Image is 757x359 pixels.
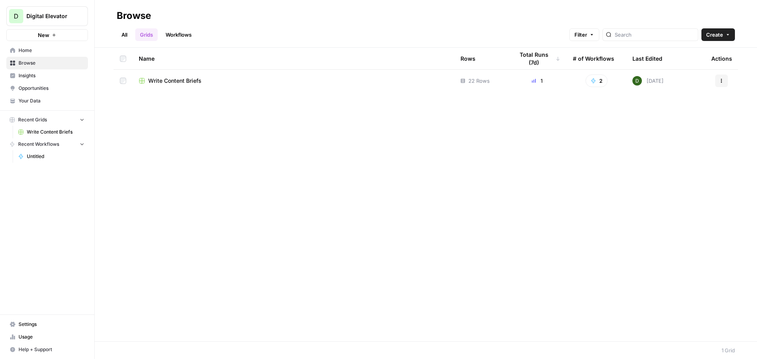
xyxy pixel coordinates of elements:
a: Usage [6,331,88,343]
button: Filter [569,28,599,41]
button: Help + Support [6,343,88,356]
div: 1 [514,77,560,85]
span: Recent Grids [18,116,47,123]
a: Untitled [15,150,88,163]
a: Opportunities [6,82,88,95]
img: s2xqqpkc1cuzbwgablzvjdp10j79 [632,76,642,86]
div: Name [139,48,448,69]
span: New [38,31,49,39]
div: # of Workflows [573,48,614,69]
div: 1 Grid [722,346,735,354]
span: Write Content Briefs [148,77,201,85]
span: 22 Rows [468,77,490,85]
div: Rows [461,48,475,69]
button: New [6,29,88,41]
a: Workflows [161,28,196,41]
span: Help + Support [19,346,84,353]
a: Grids [135,28,158,41]
span: Home [19,47,84,54]
span: Create [706,31,723,39]
span: Write Content Briefs [27,128,84,136]
a: Home [6,44,88,57]
span: Opportunities [19,85,84,92]
button: Recent Workflows [6,138,88,150]
div: Total Runs (7d) [514,48,560,69]
a: Browse [6,57,88,69]
div: [DATE] [632,76,664,86]
div: Actions [711,48,732,69]
span: Insights [19,72,84,79]
div: Browse [117,9,151,22]
span: Browse [19,60,84,67]
span: Untitled [27,153,84,160]
a: Insights [6,69,88,82]
span: Digital Elevator [26,12,74,20]
a: Write Content Briefs [15,126,88,138]
span: D [14,11,19,21]
span: Recent Workflows [18,141,59,148]
button: Workspace: Digital Elevator [6,6,88,26]
a: Write Content Briefs [139,77,448,85]
div: Last Edited [632,48,662,69]
span: Usage [19,333,84,340]
input: Search [615,31,695,39]
a: Settings [6,318,88,331]
button: 2 [585,74,608,87]
span: Filter [574,31,587,39]
button: Create [701,28,735,41]
a: All [117,28,132,41]
span: Your Data [19,97,84,104]
a: Your Data [6,95,88,107]
span: Settings [19,321,84,328]
button: Recent Grids [6,114,88,126]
